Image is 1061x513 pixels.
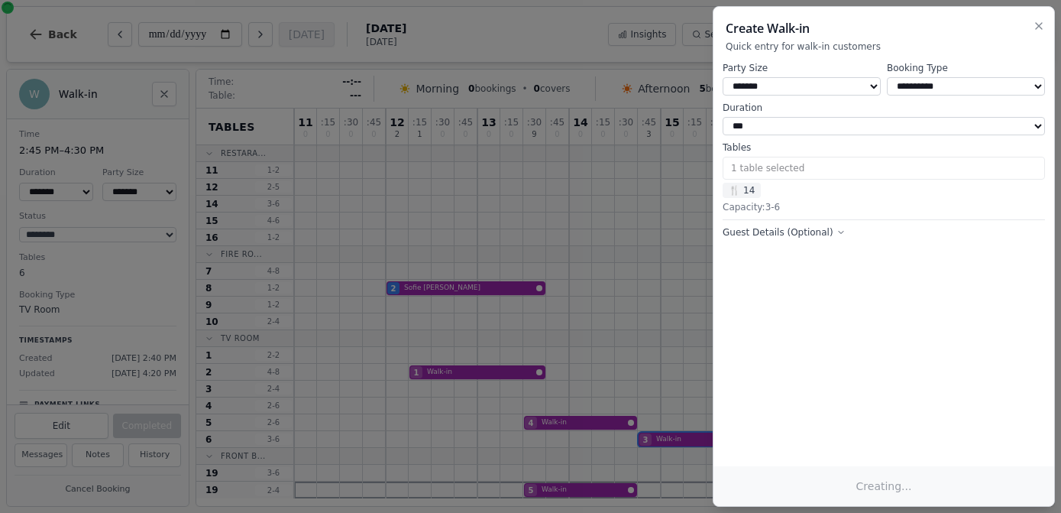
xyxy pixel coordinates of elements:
[723,157,1045,180] button: 1 table selected
[713,466,1054,506] button: Creating...
[723,102,1045,114] label: Duration
[887,62,1045,74] label: Booking Type
[723,62,881,74] label: Party Size
[726,41,1042,53] p: Quick entry for walk-in customers
[723,226,846,239] button: Guest Details (Optional)
[723,141,1045,154] label: Tables
[723,183,761,198] span: 14
[723,201,1045,213] div: Capacity: 3 - 6
[726,19,1042,37] h2: Create Walk-in
[729,184,740,196] span: 🍴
